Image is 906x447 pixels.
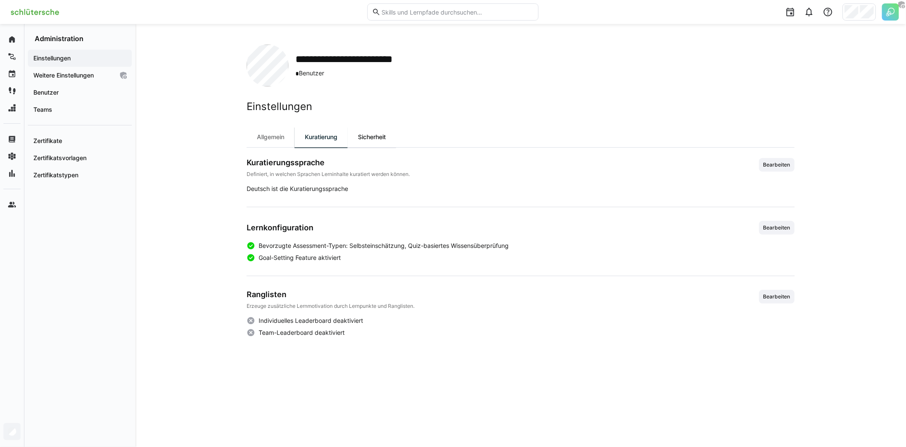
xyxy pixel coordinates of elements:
div: Allgemein [247,127,295,147]
p: Erzeuge zusätzliche Lernmotivation durch Lernpunkte und Ranglisten. [247,303,414,310]
span: Bevorzugte Assessment-Typen: Selbsteinschätzung, Quiz-basiertes Wissensüberprüfung [259,241,509,250]
button: Bearbeiten [759,221,795,235]
button: Bearbeiten [759,158,795,172]
p: Definiert, in welchen Sprachen Lerninhalte kuratiert werden können. [247,171,410,178]
div: Kuratierung [295,127,348,147]
input: Skills und Lernpfade durchsuchen… [381,8,534,16]
div: Sicherheit [348,127,396,147]
span: Team-Leaderboard deaktiviert [259,328,345,337]
h3: Kuratierungssprache [247,158,410,167]
span: Goal-Setting Feature aktiviert [259,253,341,262]
button: Bearbeiten [759,290,795,304]
span: Benutzer [295,69,432,78]
span: Bearbeiten [763,224,791,231]
span: Individuelles Leaderboard deaktiviert [259,316,363,325]
h2: Einstellungen [247,100,795,113]
span: Bearbeiten [763,161,791,168]
div: Deutsch ist die Kuratierungssprache [247,185,795,193]
h3: Lernkonfiguration [247,223,313,232]
span: Bearbeiten [763,293,791,300]
h3: Ranglisten [247,290,414,299]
